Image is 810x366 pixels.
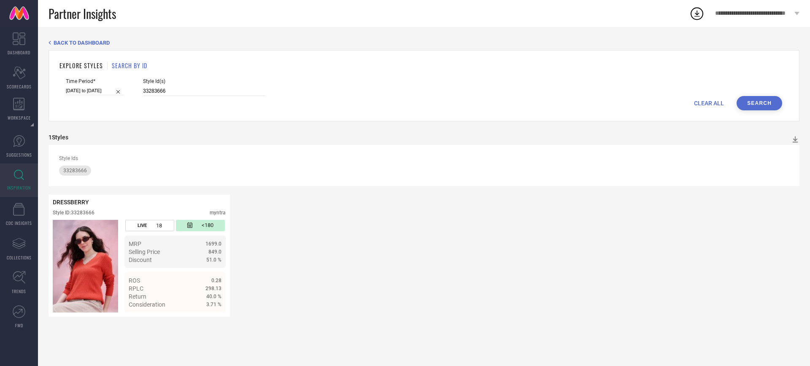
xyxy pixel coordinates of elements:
div: Open download list [689,6,705,21]
span: Style Id(s) [143,78,265,84]
input: Select time period [66,86,124,95]
div: Style Ids [59,155,789,161]
span: BACK TO DASHBOARD [54,40,110,46]
span: LIVE [138,223,147,228]
span: CDC INSIGHTS [6,220,32,226]
span: Return [129,293,146,300]
div: Back TO Dashboard [49,40,799,46]
div: Style ID: 33283666 [53,210,94,216]
span: FWD [15,322,23,329]
span: 51.0 % [206,257,221,263]
span: WORKSPACE [8,115,31,121]
span: 1699.0 [205,241,221,247]
span: DASHBOARD [8,49,30,56]
span: Consideration [129,301,165,308]
span: CLEAR ALL [694,100,724,107]
span: COLLECTIONS [7,254,32,261]
span: <180 [202,222,213,229]
img: Style preview image [53,220,118,313]
span: 33283666 [63,168,87,174]
span: 0.28 [211,278,221,283]
button: Search [737,96,782,110]
span: Selling Price [129,248,160,255]
span: SCORECARDS [7,83,32,90]
span: MRP [129,240,141,247]
span: 298.13 [205,286,221,291]
div: Number of days since the style was first listed on the platform [176,220,224,231]
span: INSPIRATION [7,184,31,191]
span: SUGGESTIONS [6,152,32,158]
span: DRESSBERRY [53,199,89,206]
span: 40.0 % [206,294,221,299]
div: 1 Styles [49,134,68,141]
h1: SEARCH BY ID [112,61,147,70]
div: Number of days the style has been live on the platform [125,220,174,231]
span: Partner Insights [49,5,116,22]
span: Discount [129,256,152,263]
span: 18 [156,222,162,229]
div: Click to view image [53,220,118,313]
span: RPLC [129,285,143,292]
span: ROS [129,277,140,284]
span: TRENDS [12,288,26,294]
input: Enter comma separated style ids e.g. 12345, 67890 [143,86,265,96]
div: myntra [210,210,226,216]
span: Details [202,316,221,323]
a: Details [194,316,221,323]
h1: EXPLORE STYLES [59,61,103,70]
span: 3.71 % [206,302,221,307]
span: Time Period* [66,78,124,84]
span: 849.0 [208,249,221,255]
